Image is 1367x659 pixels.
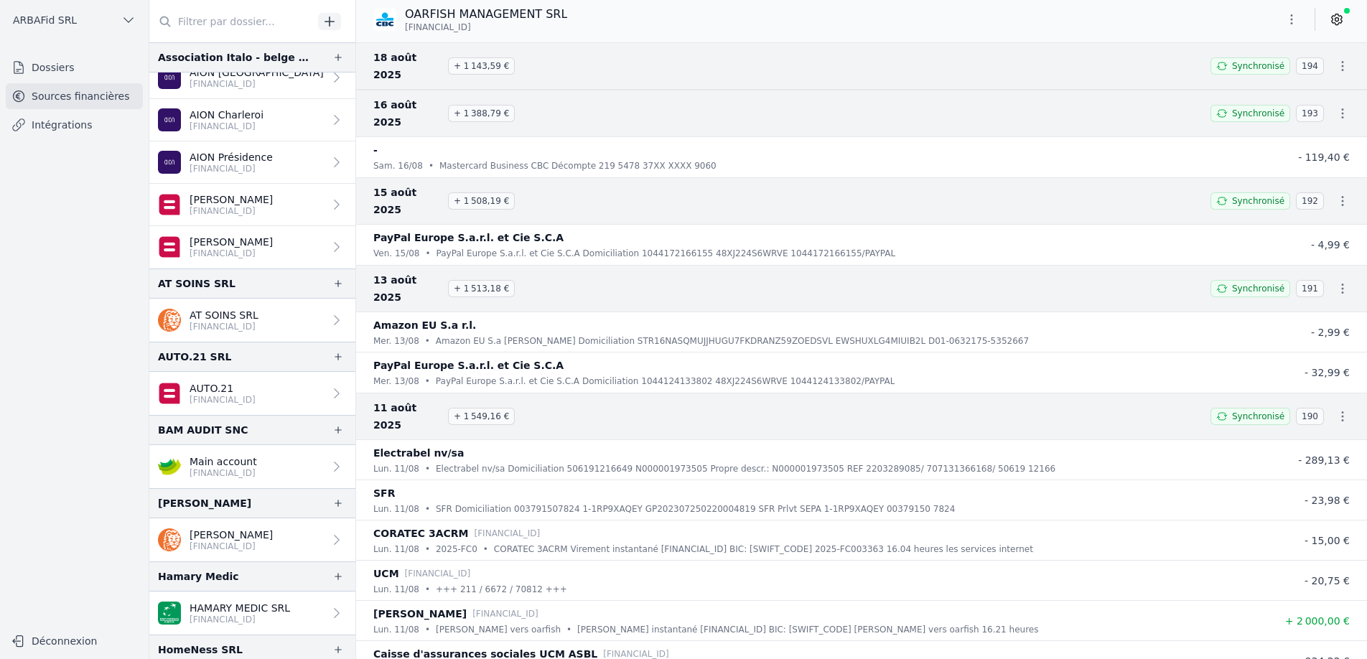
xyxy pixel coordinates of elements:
[158,602,181,625] img: BNP_BE_BUSINESS_GEBABEBB.png
[190,321,258,332] p: [FINANCIAL_ID]
[373,141,378,159] p: -
[158,568,239,585] div: Hamary Medic
[6,9,143,32] button: ARBAFid SRL
[436,622,561,637] p: [PERSON_NAME] vers oarfish
[1285,615,1350,627] span: + 2 000,00 €
[566,622,571,637] div: •
[405,22,471,33] span: [FINANCIAL_ID]
[448,105,515,122] span: + 1 388,79 €
[190,121,263,132] p: [FINANCIAL_ID]
[1296,408,1324,425] span: 190
[1305,367,1350,378] span: - 32,99 €
[158,348,231,365] div: AUTO.21 SRL
[436,374,895,388] p: PayPal Europe S.a.r.l. et Cie S.C.A Domiciliation 1044124133802 48XJ224S6WRVE 1044124133802/PAYPAL
[149,56,355,99] a: AION [GEOGRAPHIC_DATA] [FINANCIAL_ID]
[158,309,181,332] img: ing.png
[158,528,181,551] img: ing.png
[1311,327,1350,338] span: - 2,99 €
[483,542,488,556] div: •
[190,467,257,479] p: [FINANCIAL_ID]
[158,275,235,292] div: AT SOINS SRL
[373,605,467,622] p: [PERSON_NAME]
[190,308,258,322] p: AT SOINS SRL
[158,193,181,216] img: belfius-1.png
[158,455,181,478] img: crelan.png
[472,607,538,621] p: [FINANCIAL_ID]
[149,445,355,488] a: Main account [FINANCIAL_ID]
[373,582,419,597] p: lun. 11/08
[149,9,313,34] input: Filtrer par dossier...
[1305,495,1350,506] span: - 23,98 €
[425,622,430,637] div: •
[190,205,273,217] p: [FINANCIAL_ID]
[373,8,396,31] img: CBC_CREGBEBB.png
[158,421,248,439] div: BAM AUDIT SNC
[190,163,273,174] p: [FINANCIAL_ID]
[373,565,399,582] p: UCM
[405,6,567,23] p: OARFISH MANAGEMENT SRL
[425,542,430,556] div: •
[494,542,1033,556] p: CORATEC 3ACRM Virement instantané [FINANCIAL_ID] BIC: [SWIFT_CODE] 2025-FC003363 16.04 heures les...
[429,159,434,173] div: •
[190,65,324,80] p: AION [GEOGRAPHIC_DATA]
[373,542,419,556] p: lun. 11/08
[6,55,143,80] a: Dossiers
[448,192,515,210] span: + 1 508,19 €
[190,601,290,615] p: HAMARY MEDIC SRL
[425,374,430,388] div: •
[425,246,430,261] div: •
[1305,575,1350,586] span: - 20,75 €
[1232,60,1284,72] span: Synchronisé
[373,49,442,83] span: 18 août 2025
[436,334,1029,348] p: Amazon EU S.a [PERSON_NAME] Domiciliation STR16NASQMUJJHUGU7FKDRANZ59ZOEDSVL EWSHUXLG4MIUIB2L D01...
[439,159,717,173] p: Mastercard Business CBC Décompte 219 5478 37XX XXXX 9060
[373,357,564,374] p: PayPal Europe S.a.r.l. et Cie S.C.A
[149,299,355,342] a: AT SOINS SRL [FINANCIAL_ID]
[405,566,471,581] p: [FINANCIAL_ID]
[190,528,273,542] p: [PERSON_NAME]
[1296,57,1324,75] span: 194
[149,518,355,561] a: [PERSON_NAME] [FINANCIAL_ID]
[1298,454,1350,466] span: - 289,13 €
[1232,411,1284,422] span: Synchronisé
[373,317,476,334] p: Amazon EU S.a r.l.
[373,525,469,542] p: CORATEC 3ACRM
[190,541,273,552] p: [FINANCIAL_ID]
[190,394,256,406] p: [FINANCIAL_ID]
[475,526,541,541] p: [FINANCIAL_ID]
[373,271,442,306] span: 13 août 2025
[436,502,955,516] p: SFR Domiciliation 003791507824 1-1RP9XAQEY GP202307250220004819 SFR Prlvt SEPA 1-1RP9XAQEY 003791...
[448,408,515,425] span: + 1 549,16 €
[1305,535,1350,546] span: - 15,00 €
[1311,239,1350,251] span: - 4,99 €
[158,108,181,131] img: AION_BMPBBEBBXXX.png
[190,192,273,207] p: [PERSON_NAME]
[190,454,257,469] p: Main account
[190,248,273,259] p: [FINANCIAL_ID]
[190,78,324,90] p: [FINANCIAL_ID]
[158,382,181,405] img: belfius.png
[1296,192,1324,210] span: 192
[448,57,515,75] span: + 1 143,59 €
[1296,105,1324,122] span: 193
[577,622,1038,637] p: [PERSON_NAME] instantané [FINANCIAL_ID] BIC: [SWIFT_CODE] [PERSON_NAME] vers oarfish 16.21 heures
[436,582,567,597] p: +++ 211 / 6672 / 70812 +++
[437,246,896,261] p: PayPal Europe S.a.r.l. et Cie S.C.A Domiciliation 1044172166155 48XJ224S6WRVE 1044172166155/PAYPAL
[373,485,395,502] p: SFR
[149,141,355,184] a: AION Présidence [FINANCIAL_ID]
[373,444,464,462] p: Electrabel nv/sa
[448,280,515,297] span: + 1 513,18 €
[373,462,419,476] p: lun. 11/08
[373,502,419,516] p: lun. 11/08
[373,334,419,348] p: mer. 13/08
[149,184,355,226] a: [PERSON_NAME] [FINANCIAL_ID]
[158,66,181,89] img: AION_BMPBBEBBXXX.png
[1298,151,1350,163] span: - 119,40 €
[158,49,309,66] div: Association Italo - belge pour l'Assistance INCA - CGIL aux Travailleurs [DEMOGRAPHIC_DATA]
[158,235,181,258] img: belfius-1.png
[373,159,423,173] p: sam. 16/08
[373,184,442,218] span: 15 août 2025
[190,108,263,122] p: AION Charleroi
[6,630,143,653] button: Déconnexion
[158,495,251,512] div: [PERSON_NAME]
